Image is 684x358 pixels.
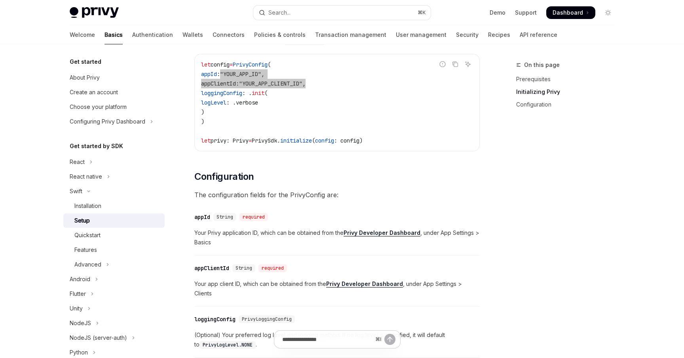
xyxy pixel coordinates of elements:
[418,10,426,16] span: ⌘ K
[315,25,386,44] a: Transaction management
[63,70,165,85] a: About Privy
[70,57,101,67] h5: Get started
[344,229,420,236] a: Privy Developer Dashboard
[546,6,595,19] a: Dashboard
[217,70,220,78] span: :
[63,331,165,345] button: Toggle NodeJS (server-auth) section
[515,9,537,17] a: Support
[236,80,239,87] span: :
[201,118,204,125] span: )
[74,260,101,269] div: Advanced
[70,157,85,167] div: React
[334,137,363,144] span: : config)
[194,170,254,183] span: Configuration
[182,25,203,44] a: Wallets
[70,73,100,82] div: About Privy
[201,137,211,144] span: let
[516,86,621,98] a: Initializing Privy
[70,348,88,357] div: Python
[63,184,165,198] button: Toggle Swift section
[280,137,312,144] span: initialize
[226,99,236,106] span: : .
[201,109,204,116] span: )
[437,59,448,69] button: Report incorrect code
[194,228,480,247] span: Your Privy application ID, which can be obtained from the , under App Settings > Basics
[261,70,264,78] span: ,
[516,73,621,86] a: Prerequisites
[456,25,479,44] a: Security
[74,230,101,240] div: Quickstart
[70,187,82,196] div: Swift
[252,89,264,97] span: init
[520,25,557,44] a: API reference
[213,25,245,44] a: Connectors
[211,61,230,68] span: config
[602,6,614,19] button: Toggle dark mode
[326,280,403,288] a: Privy Developer Dashboard
[268,8,291,17] div: Search...
[211,137,249,144] span: privy: Privy
[63,213,165,228] a: Setup
[252,137,280,144] span: PrivySdk.
[236,265,252,271] span: String
[70,7,119,18] img: light logo
[70,88,118,97] div: Create an account
[254,25,306,44] a: Policies & controls
[63,272,165,286] button: Toggle Android section
[217,214,233,220] span: String
[201,89,242,97] span: loggingConfig
[63,316,165,330] button: Toggle NodeJS section
[233,61,268,68] span: PrivyConfig
[63,301,165,316] button: Toggle Unity section
[63,169,165,184] button: Toggle React native section
[516,98,621,111] a: Configuration
[396,25,446,44] a: User management
[70,102,127,112] div: Choose your platform
[70,117,145,126] div: Configuring Privy Dashboard
[74,216,90,225] div: Setup
[194,213,210,221] div: appId
[239,80,302,87] span: "YOUR_APP_CLIENT_ID"
[63,257,165,272] button: Toggle Advanced section
[488,25,510,44] a: Recipes
[194,279,480,298] span: Your app client ID, which can be obtained from the , under App Settings > Clients
[201,99,226,106] span: logLevel
[258,264,287,272] div: required
[230,61,233,68] span: =
[282,331,372,348] input: Ask a question...
[463,59,473,69] button: Ask AI
[194,264,229,272] div: appClientId
[524,60,560,70] span: On this page
[268,61,271,68] span: (
[239,213,268,221] div: required
[194,315,236,323] div: loggingConfig
[74,201,101,211] div: Installation
[70,318,91,328] div: NodeJS
[63,199,165,213] a: Installation
[249,137,252,144] span: =
[220,70,261,78] span: "YOUR_APP_ID"
[63,114,165,129] button: Toggle Configuring Privy Dashboard section
[315,137,334,144] span: config
[132,25,173,44] a: Authentication
[201,80,236,87] span: appClientId
[70,172,102,181] div: React native
[74,245,97,255] div: Features
[384,334,395,345] button: Send message
[312,137,315,144] span: (
[63,100,165,114] a: Choose your platform
[490,9,505,17] a: Demo
[63,155,165,169] button: Toggle React section
[70,289,86,299] div: Flutter
[63,243,165,257] a: Features
[70,304,83,313] div: Unity
[63,287,165,301] button: Toggle Flutter section
[253,6,431,20] button: Open search
[236,99,258,106] span: verbose
[194,189,480,200] span: The configuration fields for the PrivyConfig are:
[450,59,460,69] button: Copy the contents from the code block
[553,9,583,17] span: Dashboard
[302,80,306,87] span: ,
[201,61,211,68] span: let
